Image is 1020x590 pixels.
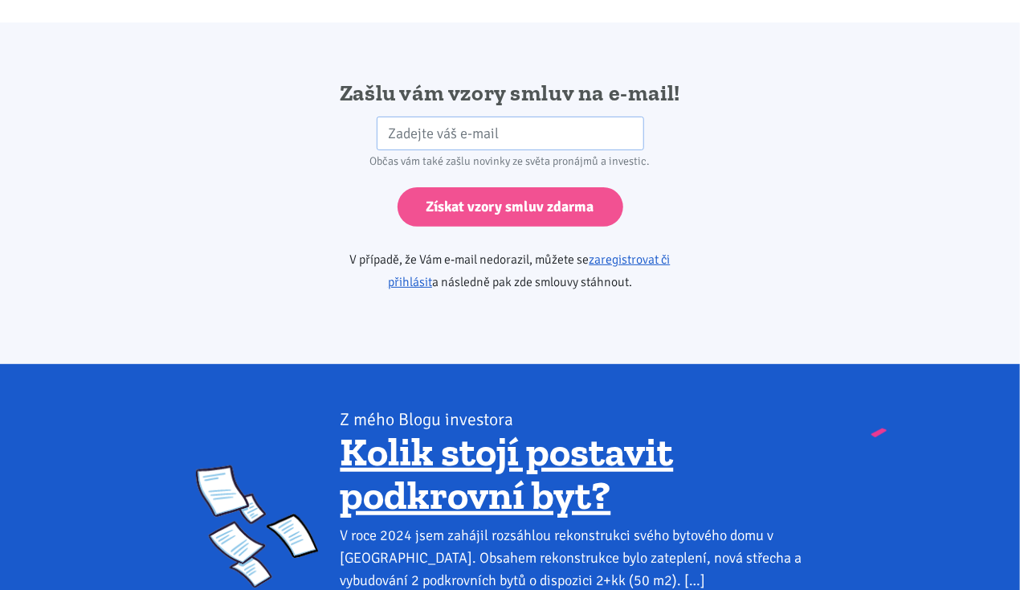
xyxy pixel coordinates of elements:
[398,187,623,227] input: Získat vzory smluv zdarma
[341,408,825,431] div: Z mého Blogu investora
[304,248,716,293] p: V případě, že Vám e-mail nedorazil, můžete se a následně pak zde smlouvy stáhnout.
[377,117,644,151] input: Zadejte váš e-mail
[304,150,716,173] div: Občas vám také zašlu novinky ze světa pronájmů a investic.
[341,428,674,519] a: Kolik stojí postavit podkrovní byt?
[304,79,716,108] h2: Zašlu vám vzory smluv na e-mail!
